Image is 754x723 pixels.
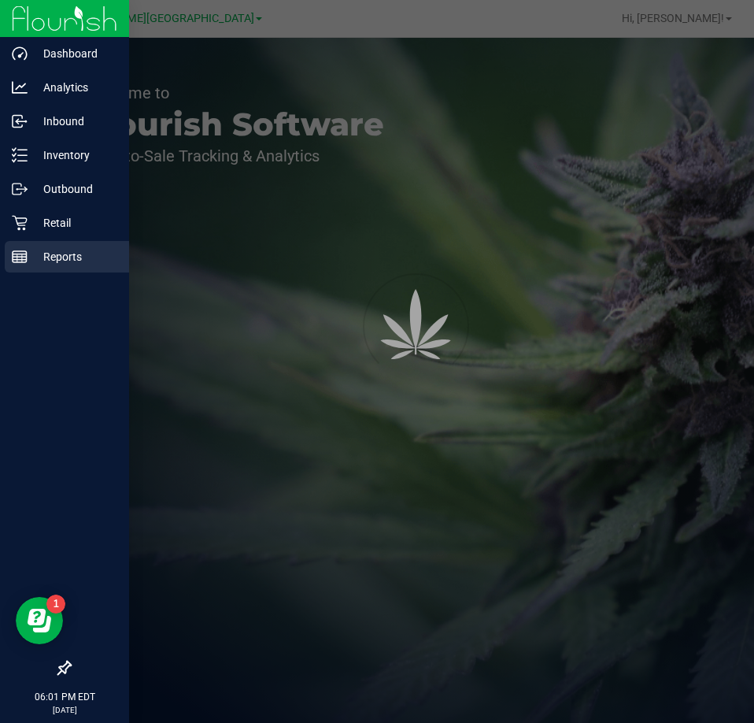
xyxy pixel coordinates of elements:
[12,147,28,163] inline-svg: Inventory
[12,215,28,231] inline-svg: Retail
[28,213,122,232] p: Retail
[12,113,28,129] inline-svg: Inbound
[28,78,122,97] p: Analytics
[16,597,63,644] iframe: Resource center
[28,44,122,63] p: Dashboard
[46,595,65,614] iframe: Resource center unread badge
[12,46,28,61] inline-svg: Dashboard
[7,704,122,716] p: [DATE]
[28,180,122,198] p: Outbound
[7,690,122,704] p: 06:01 PM EDT
[12,181,28,197] inline-svg: Outbound
[28,146,122,165] p: Inventory
[28,247,122,266] p: Reports
[12,249,28,265] inline-svg: Reports
[12,80,28,95] inline-svg: Analytics
[28,112,122,131] p: Inbound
